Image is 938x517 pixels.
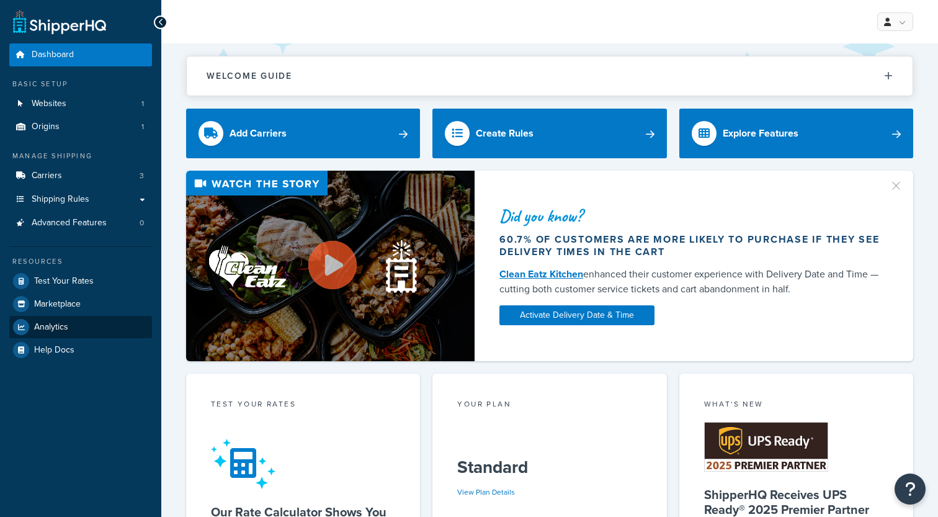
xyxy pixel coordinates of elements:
a: Origins1 [9,115,152,138]
div: Manage Shipping [9,151,152,161]
li: Carriers [9,164,152,187]
button: Open Resource Center [895,474,926,505]
a: Create Rules [432,109,666,158]
div: Create Rules [476,125,534,142]
a: Clean Eatz Kitchen [499,267,583,281]
div: Test your rates [211,398,395,413]
span: Origins [32,122,60,132]
span: Advanced Features [32,218,107,228]
li: Advanced Features [9,212,152,235]
span: Analytics [34,322,68,333]
div: What's New [704,398,888,413]
h2: Welcome Guide [207,71,292,81]
div: enhanced their customer experience with Delivery Date and Time — cutting both customer service ti... [499,267,881,297]
span: Test Your Rates [34,276,94,287]
span: Marketplace [34,299,81,310]
a: Help Docs [9,339,152,361]
div: Did you know? [499,207,881,225]
a: Add Carriers [186,109,420,158]
h5: Standard [457,457,641,477]
a: Shipping Rules [9,188,152,211]
div: Your Plan [457,398,641,413]
a: Marketplace [9,293,152,315]
a: Advanced Features0 [9,212,152,235]
span: Websites [32,99,66,109]
span: 3 [140,171,144,181]
div: 60.7% of customers are more likely to purchase if they see delivery times in the cart [499,233,881,258]
a: Dashboard [9,43,152,66]
span: 1 [141,122,144,132]
span: Carriers [32,171,62,181]
a: Activate Delivery Date & Time [499,305,654,325]
div: Add Carriers [230,125,287,142]
div: Resources [9,256,152,267]
a: Websites1 [9,92,152,115]
span: Shipping Rules [32,194,89,205]
a: Carriers3 [9,164,152,187]
a: Analytics [9,316,152,338]
button: Welcome Guide [187,56,913,96]
span: Dashboard [32,50,74,60]
span: Help Docs [34,345,74,356]
span: 1 [141,99,144,109]
li: Origins [9,115,152,138]
a: View Plan Details [457,487,515,498]
li: Websites [9,92,152,115]
span: 0 [140,218,144,228]
div: Basic Setup [9,79,152,89]
img: Video thumbnail [186,171,475,361]
a: Test Your Rates [9,270,152,292]
a: Explore Features [679,109,913,158]
div: Explore Features [723,125,798,142]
